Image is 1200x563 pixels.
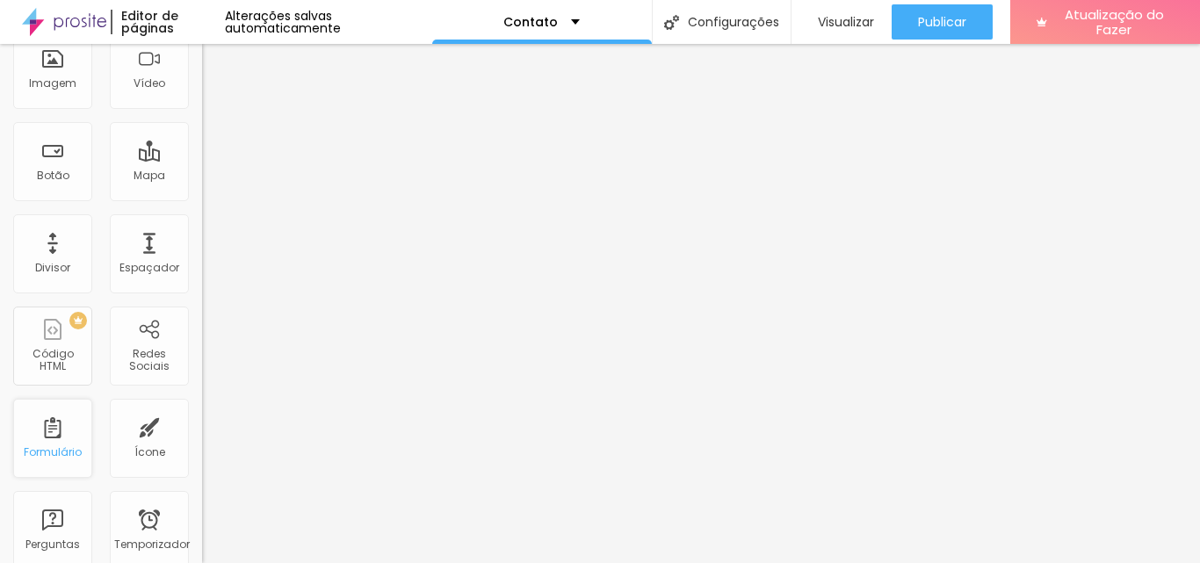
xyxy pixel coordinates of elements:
[25,537,80,552] font: Perguntas
[134,168,165,183] font: Mapa
[688,13,779,31] font: Configurações
[1065,5,1164,39] font: Atualização do Fazer
[918,13,966,31] font: Publicar
[225,7,341,37] font: Alterações salvas automaticamente
[818,13,874,31] font: Visualizar
[503,13,558,31] font: Contato
[35,260,70,275] font: Divisor
[134,76,165,90] font: Vídeo
[129,346,170,373] font: Redes Sociais
[134,444,165,459] font: Ícone
[892,4,993,40] button: Publicar
[121,7,178,37] font: Editor de páginas
[664,15,679,30] img: Ícone
[792,4,892,40] button: Visualizar
[119,260,179,275] font: Espaçador
[24,444,82,459] font: Formulário
[33,346,74,373] font: Código HTML
[29,76,76,90] font: Imagem
[202,44,1200,563] iframe: Editor
[114,537,190,552] font: Temporizador
[37,168,69,183] font: Botão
